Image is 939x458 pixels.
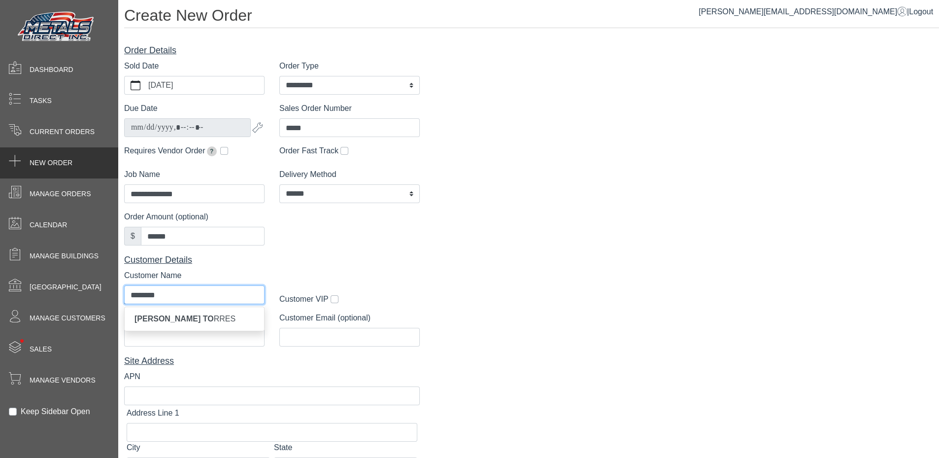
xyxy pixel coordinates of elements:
label: Sales Order Number [279,103,352,114]
label: Sold Date [124,60,159,72]
label: APN [124,371,140,383]
label: Customer VIP [279,293,329,305]
label: Order Type [279,60,319,72]
span: New Order [30,158,72,168]
h1: Create New Order [124,6,939,28]
span: Manage Orders [30,189,91,199]
a: [PERSON_NAME][EMAIL_ADDRESS][DOMAIN_NAME] [699,7,907,16]
div: | [699,6,933,18]
label: City [127,442,140,454]
div: $ [124,227,141,246]
label: Job Name [124,169,160,180]
span: Manage Customers [30,313,105,323]
label: Requires Vendor Order [124,145,218,157]
label: Customer Name [124,270,181,282]
label: Order Amount (optional) [124,211,208,223]
label: Address Line 1 [127,407,179,419]
span: Sales [30,344,52,354]
button: calendar [125,76,146,94]
span: Manage Buildings [30,251,99,261]
span: Current Orders [30,127,95,137]
div: Order Details [124,44,420,57]
label: [DATE] [146,76,264,94]
svg: calendar [131,80,140,90]
div: Customer Details [124,253,420,267]
span: Tasks [30,96,52,106]
label: Keep Sidebar Open [21,406,90,418]
span: Calendar [30,220,67,230]
label: Order Fast Track [279,145,338,157]
label: Customer Email (optional) [279,312,370,324]
span: [PERSON_NAME] TO [134,315,214,323]
label: Delivery Method [279,169,336,180]
span: Logout [909,7,933,16]
span: Manage Vendors [30,375,96,386]
label: State [274,442,292,454]
div: Site Address [124,354,420,368]
span: Extends due date by 2 weeks for pickup orders [207,146,217,156]
span: • [9,325,34,357]
span: RRES [134,315,235,323]
img: Metals Direct Inc Logo [15,9,99,45]
label: Due Date [124,103,158,114]
span: Dashboard [30,65,73,75]
span: [GEOGRAPHIC_DATA] [30,282,101,292]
